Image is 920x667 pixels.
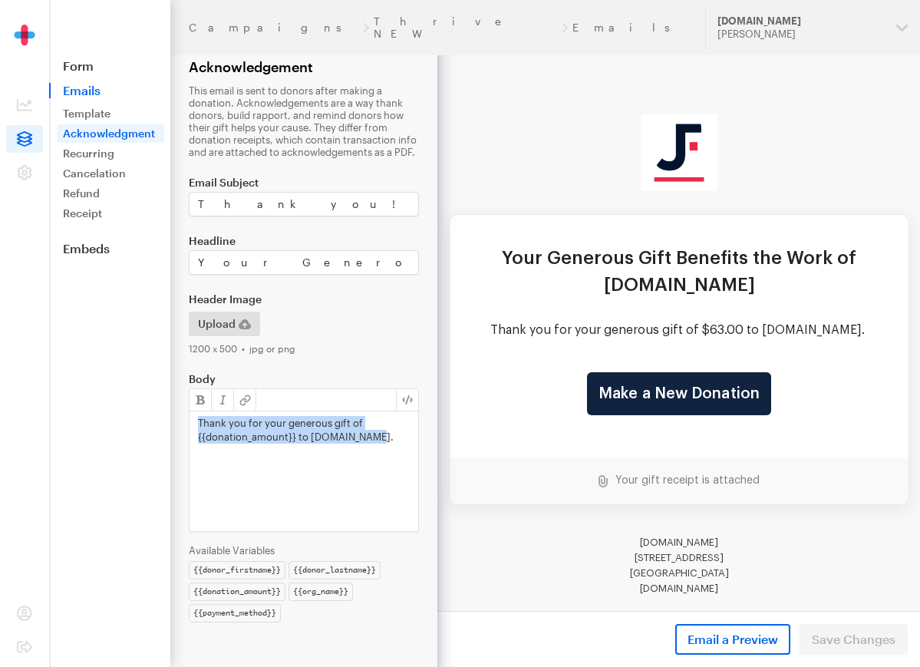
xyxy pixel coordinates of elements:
label: Header Image [189,293,419,305]
div: {{donation_amount}} [189,583,285,601]
span: Upload [198,315,236,333]
a: Thrive NEW [374,15,557,40]
div: [PERSON_NAME] [717,28,884,41]
button: Link [234,389,256,411]
p: This email is sent to donors after making a donation. Acknowledgements are a way thank donors, bu... [189,84,419,158]
button: [DOMAIN_NAME] [PERSON_NAME] [705,6,920,49]
a: [DOMAIN_NAME] [206,540,285,550]
div: [DOMAIN_NAME] [717,15,884,28]
label: Body [189,373,419,385]
span: Emails [49,83,170,98]
a: Make a New Donation [153,329,338,372]
div: {{donor_lastname}} [289,561,381,579]
a: Template [57,104,164,123]
span: [DOMAIN_NAME] [STREET_ADDRESS] [GEOGRAPHIC_DATA] [196,494,295,550]
button: View HTML [396,389,418,411]
div: {{payment_method}} [189,604,281,622]
a: Cancelation [57,164,164,183]
h2: Acknowledgement [189,58,419,75]
span: Email a Preview [688,630,778,649]
button: Strong (Cmd + B) [190,389,212,411]
a: Receipt [57,204,164,223]
button: Emphasis (Cmd + I) [212,389,234,411]
td: Your gift receipt is attached [174,431,326,444]
a: Campaigns [189,21,358,34]
label: Headline [189,235,419,247]
a: Acknowledgment [57,124,164,143]
div: Available Variables [189,544,419,556]
a: Refund [57,184,164,203]
button: Email a Preview [675,624,790,655]
div: 1200 x 500 • jpg or png [189,342,419,355]
div: {{org_name}} [289,583,353,601]
p: Thank you for your generous gift of {{donation_amount}} to [DOMAIN_NAME]. [198,416,410,444]
div: {{donor_firstname}} [189,561,285,579]
label: Email Subject [189,177,419,189]
td: Thank you for your generous gift of $63.00 to [DOMAIN_NAME]. [57,279,434,296]
img: logo160.png [207,71,284,148]
a: Embeds [49,241,170,256]
button: Upload [189,312,260,336]
a: Recurring [57,144,164,163]
a: Form [49,58,170,74]
td: Your Generous Gift Benefits the Work of [DOMAIN_NAME] [16,202,475,279]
